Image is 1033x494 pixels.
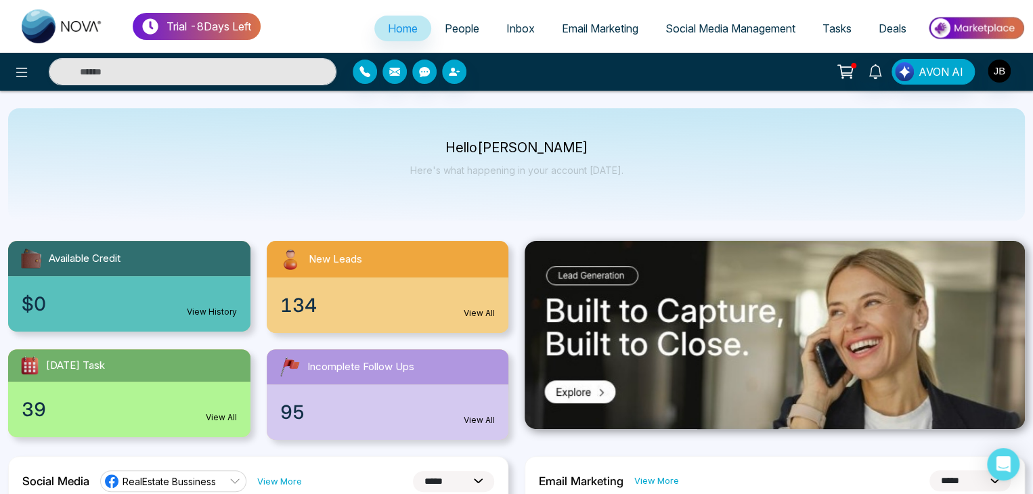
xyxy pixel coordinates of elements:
a: Home [374,16,431,41]
span: Email Marketing [562,22,638,35]
span: Incomplete Follow Ups [307,359,414,375]
span: Home [388,22,418,35]
a: Tasks [809,16,865,41]
a: View All [206,411,237,424]
a: Inbox [493,16,548,41]
span: $0 [22,290,46,318]
div: Open Intercom Messenger [987,448,1019,480]
a: New Leads134View All [259,241,517,333]
p: Here's what happening in your account [DATE]. [410,164,623,176]
span: Inbox [506,22,535,35]
a: Email Marketing [548,16,652,41]
img: . [525,241,1025,429]
img: Market-place.gif [927,13,1025,43]
img: followUps.svg [278,355,302,379]
span: People [445,22,479,35]
span: AVON AI [919,64,963,80]
span: 39 [22,395,46,424]
span: Available Credit [49,251,120,267]
span: Tasks [822,22,852,35]
h2: Email Marketing [539,474,623,488]
span: 134 [280,291,317,319]
img: newLeads.svg [278,246,303,272]
img: Nova CRM Logo [22,9,103,43]
span: Social Media Management [665,22,795,35]
img: availableCredit.svg [19,246,43,271]
a: Incomplete Follow Ups95View All [259,349,517,440]
span: [DATE] Task [46,358,105,374]
button: AVON AI [892,59,975,85]
a: Social Media Management [652,16,809,41]
a: View More [257,475,302,488]
img: todayTask.svg [19,355,41,376]
h2: Social Media [22,474,89,488]
a: View History [187,306,237,318]
a: View All [464,307,495,319]
span: New Leads [309,252,362,267]
span: Deals [879,22,906,35]
a: View All [464,414,495,426]
p: Hello [PERSON_NAME] [410,142,623,154]
span: RealEstate Bussiness [123,475,216,488]
span: 95 [280,398,305,426]
p: Trial - 8 Days Left [167,18,251,35]
a: People [431,16,493,41]
img: User Avatar [988,60,1011,83]
a: View More [634,474,679,487]
a: Deals [865,16,920,41]
img: Lead Flow [895,62,914,81]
